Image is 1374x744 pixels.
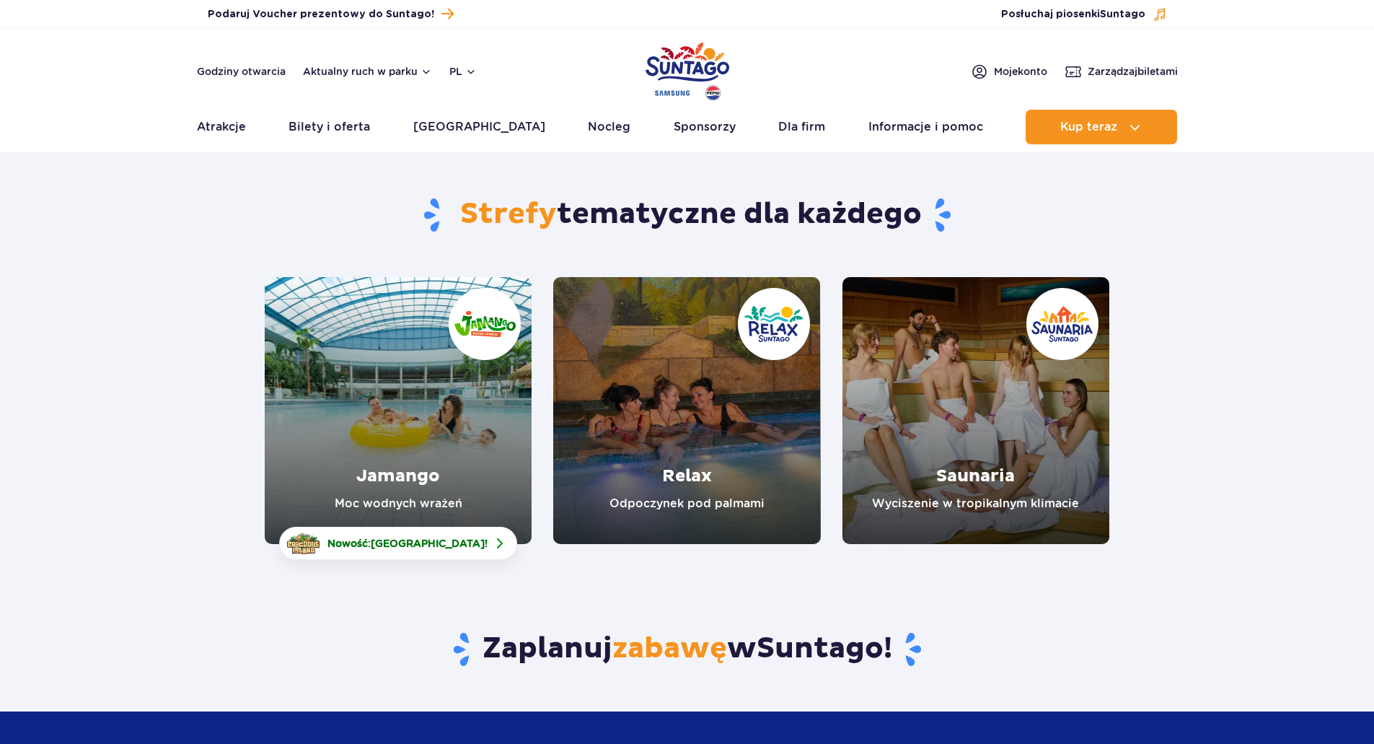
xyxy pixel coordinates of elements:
[674,110,736,144] a: Sponsorzy
[1065,63,1178,80] a: Zarządzajbiletami
[1060,121,1117,134] span: Kup teraz
[778,110,825,144] a: Dla firm
[971,63,1047,80] a: Mojekonto
[265,277,532,544] a: Jamango
[208,7,434,22] span: Podaruj Voucher prezentowy do Suntago!
[265,196,1109,234] h1: tematyczne dla każdego
[994,64,1047,79] span: Moje konto
[553,277,820,544] a: Relax
[413,110,545,144] a: [GEOGRAPHIC_DATA]
[1100,9,1145,19] span: Suntago
[208,4,454,24] a: Podaruj Voucher prezentowy do Suntago!
[289,110,370,144] a: Bilety i oferta
[1088,64,1178,79] span: Zarządzaj biletami
[868,110,983,144] a: Informacje i pomoc
[842,277,1109,544] a: Saunaria
[371,538,485,549] span: [GEOGRAPHIC_DATA]
[1001,7,1145,22] span: Posłuchaj piosenki
[1026,110,1177,144] button: Kup teraz
[197,64,286,79] a: Godziny otwarcia
[757,631,884,667] span: Suntago
[279,527,517,560] a: Nowość:[GEOGRAPHIC_DATA]!
[197,110,246,144] a: Atrakcje
[460,196,557,232] span: Strefy
[327,536,488,551] span: Nowość: !
[449,64,477,79] button: pl
[303,66,432,77] button: Aktualny ruch w parku
[588,110,630,144] a: Nocleg
[1001,7,1167,22] button: Posłuchaj piosenkiSuntago
[265,631,1109,668] h3: Zaplanuj w !
[646,36,729,102] a: Park of Poland
[612,631,727,667] span: zabawę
